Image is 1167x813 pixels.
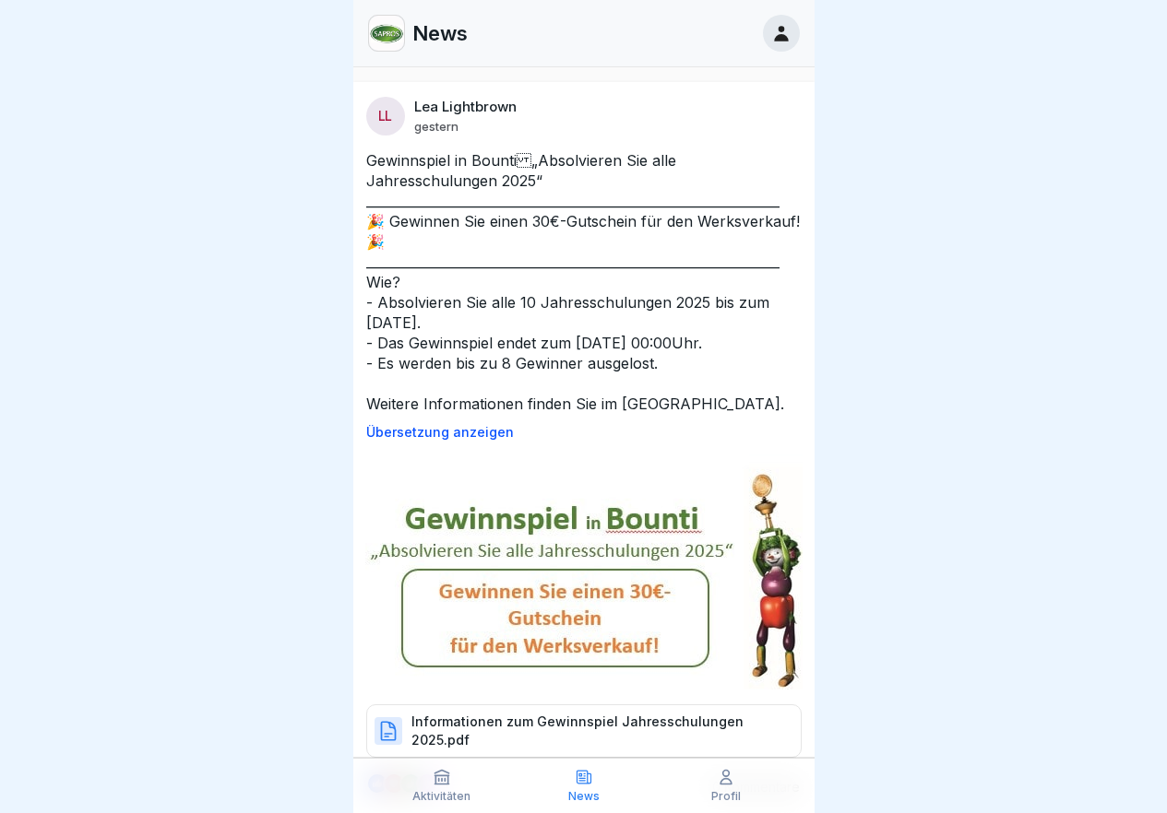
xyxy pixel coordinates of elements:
[414,119,458,134] p: gestern
[414,99,517,115] p: Lea Lightbrown
[412,21,468,45] p: News
[366,97,405,135] div: LL
[369,16,404,51] img: kf7i1i887rzam0di2wc6oekd.png
[366,425,802,440] p: Übersetzung anzeigen
[366,730,802,748] a: Informationen zum Gewinnspiel Jahresschulungen 2025.pdf
[412,790,470,803] p: Aktivitäten
[711,790,741,803] p: Profil
[411,713,782,749] p: Informationen zum Gewinnspiel Jahresschulungen 2025.pdf
[568,790,600,803] p: News
[366,150,802,414] p: Gewinnspiel in Bounti „Absolvieren Sie alle Jahresschulungen 2025“ ______________________________...
[365,454,803,689] img: Post Image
